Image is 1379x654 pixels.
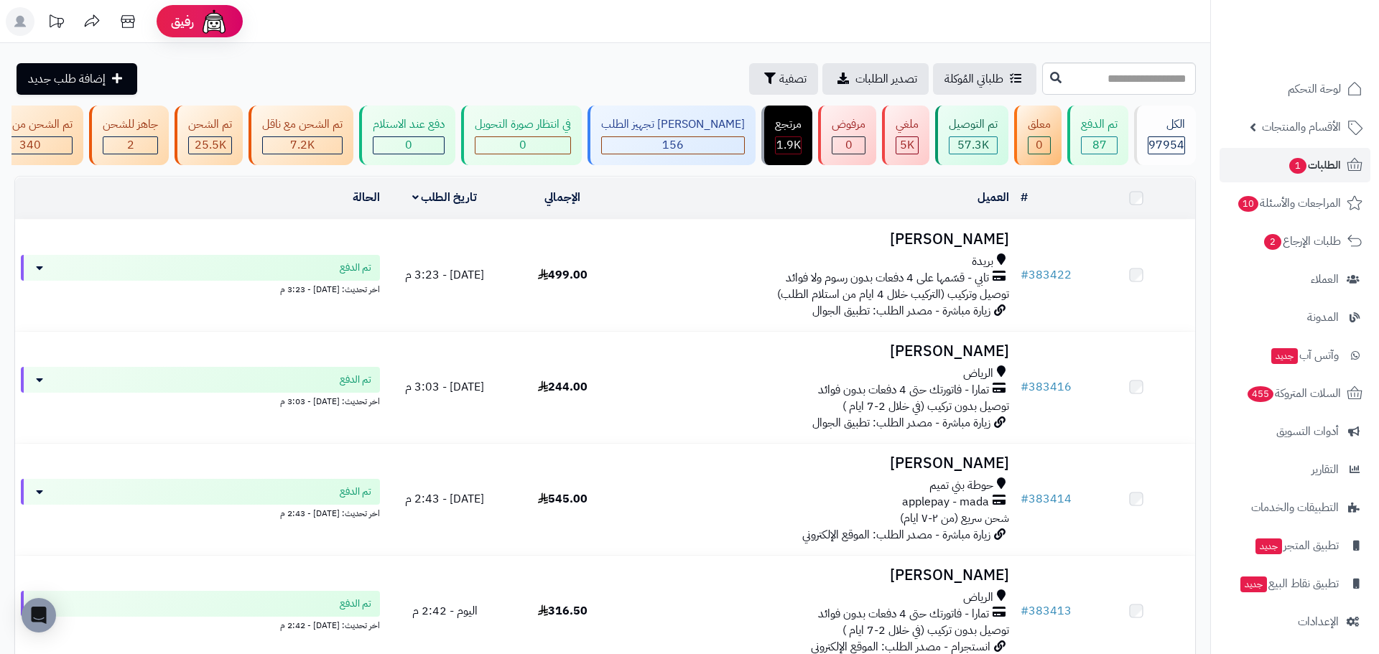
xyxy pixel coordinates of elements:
div: 87 [1082,137,1117,154]
span: توصيل وتركيب (التركيب خلال 4 ايام من استلام الطلب) [777,286,1009,303]
a: تم التوصيل 57.3K [932,106,1011,165]
div: 0 [475,137,570,154]
span: لوحة التحكم [1288,79,1341,99]
div: 0 [832,137,865,154]
span: تمارا - فاتورتك حتى 4 دفعات بدون فوائد [818,606,989,622]
a: تطبيق المتجرجديد [1220,528,1370,563]
span: تطبيق نقاط البيع [1239,574,1339,594]
span: 2 [1264,234,1281,250]
span: [DATE] - 3:03 م [405,378,484,396]
span: 25.5K [195,136,226,154]
span: تم الدفع [340,373,371,387]
div: 7222 [263,137,342,154]
span: 0 [519,136,526,154]
span: 0 [1036,136,1043,154]
span: رفيق [171,13,194,30]
span: المراجعات والأسئلة [1237,193,1341,213]
a: المراجعات والأسئلة10 [1220,186,1370,220]
span: 97954 [1148,136,1184,154]
span: توصيل بدون تركيب (في خلال 2-7 ايام ) [842,398,1009,415]
span: السلات المتروكة [1246,383,1341,403]
a: مرتجع 1.9K [758,106,815,165]
div: مرفوض [832,116,865,133]
a: جاهز للشحن 2 [86,106,172,165]
span: تطبيق المتجر [1254,536,1339,556]
a: تصدير الطلبات [822,63,929,95]
span: العملاء [1311,269,1339,289]
div: تم التوصيل [949,116,998,133]
a: #383422 [1021,266,1072,284]
span: زيارة مباشرة - مصدر الطلب: الموقع الإلكتروني [802,526,990,543]
span: 10 [1238,196,1258,212]
span: تابي - قسّمها على 4 دفعات بدون رسوم ولا فوائد [786,270,989,286]
span: تمارا - فاتورتك حتى 4 دفعات بدون فوائد [818,382,989,398]
img: logo-2.png [1281,40,1365,70]
span: تم الدفع [340,485,371,499]
div: 0 [373,137,444,154]
a: معلق 0 [1011,106,1064,165]
a: لوحة التحكم [1220,72,1370,106]
div: 2 [103,137,157,154]
span: 2 [127,136,134,154]
div: 57332 [949,137,997,154]
a: وآتس آبجديد [1220,338,1370,373]
span: اليوم - 2:42 م [412,602,478,620]
span: 0 [845,136,853,154]
span: حوطة بني تميم [929,477,993,494]
span: # [1021,490,1029,508]
span: بريدة [972,253,993,270]
span: [DATE] - 3:23 م [405,266,484,284]
span: 87 [1092,136,1107,154]
a: المدونة [1220,300,1370,335]
div: اخر تحديث: [DATE] - 2:42 م [21,617,380,632]
a: تاريخ الطلب [412,189,478,206]
span: # [1021,266,1029,284]
a: إضافة طلب جديد [17,63,137,95]
span: # [1021,602,1029,620]
div: Open Intercom Messenger [22,598,56,632]
span: شحن سريع (من ٢-٧ ايام) [900,510,1009,527]
div: مرتجع [775,116,802,133]
a: ملغي 5K [879,106,932,165]
div: 0 [1029,137,1050,154]
span: تصدير الطلبات [855,70,917,88]
span: المدونة [1307,307,1339,327]
span: زيارة مباشرة - مصدر الطلب: تطبيق الجوال [812,414,990,431]
span: [DATE] - 2:43 م [405,490,484,508]
a: الكل97954 [1131,106,1199,165]
div: اخر تحديث: [DATE] - 3:03 م [21,393,380,408]
div: تم الشحن [188,116,232,133]
span: 455 [1248,386,1273,402]
span: 499.00 [538,266,588,284]
a: تطبيق نقاط البيعجديد [1220,566,1370,601]
span: 0 [405,136,412,154]
span: أدوات التسويق [1276,421,1339,442]
span: 1 [1289,158,1306,174]
a: التطبيقات والخدمات [1220,490,1370,525]
div: ملغي [896,116,919,133]
a: تحديثات المنصة [38,7,74,39]
span: 340 [19,136,41,154]
span: 5K [900,136,914,154]
a: # [1021,189,1028,206]
div: اخر تحديث: [DATE] - 2:43 م [21,505,380,520]
a: العميل [978,189,1009,206]
a: السلات المتروكة455 [1220,376,1370,411]
span: الرياض [963,589,993,606]
a: العملاء [1220,262,1370,296]
span: تصفية [779,70,807,88]
span: الرياض [963,365,993,382]
div: جاهز للشحن [103,116,158,133]
span: جديد [1255,538,1282,554]
span: جديد [1271,348,1298,364]
a: طلبات الإرجاع2 [1220,224,1370,258]
a: الطلبات1 [1220,148,1370,182]
h3: [PERSON_NAME] [628,455,1009,472]
span: إضافة طلب جديد [28,70,106,88]
span: 545.00 [538,490,588,508]
span: تم الدفع [340,597,371,611]
div: [PERSON_NAME] تجهيز الطلب [601,116,745,133]
a: تم الدفع 87 [1064,106,1131,165]
span: التطبيقات والخدمات [1251,497,1339,518]
h3: [PERSON_NAME] [628,567,1009,584]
